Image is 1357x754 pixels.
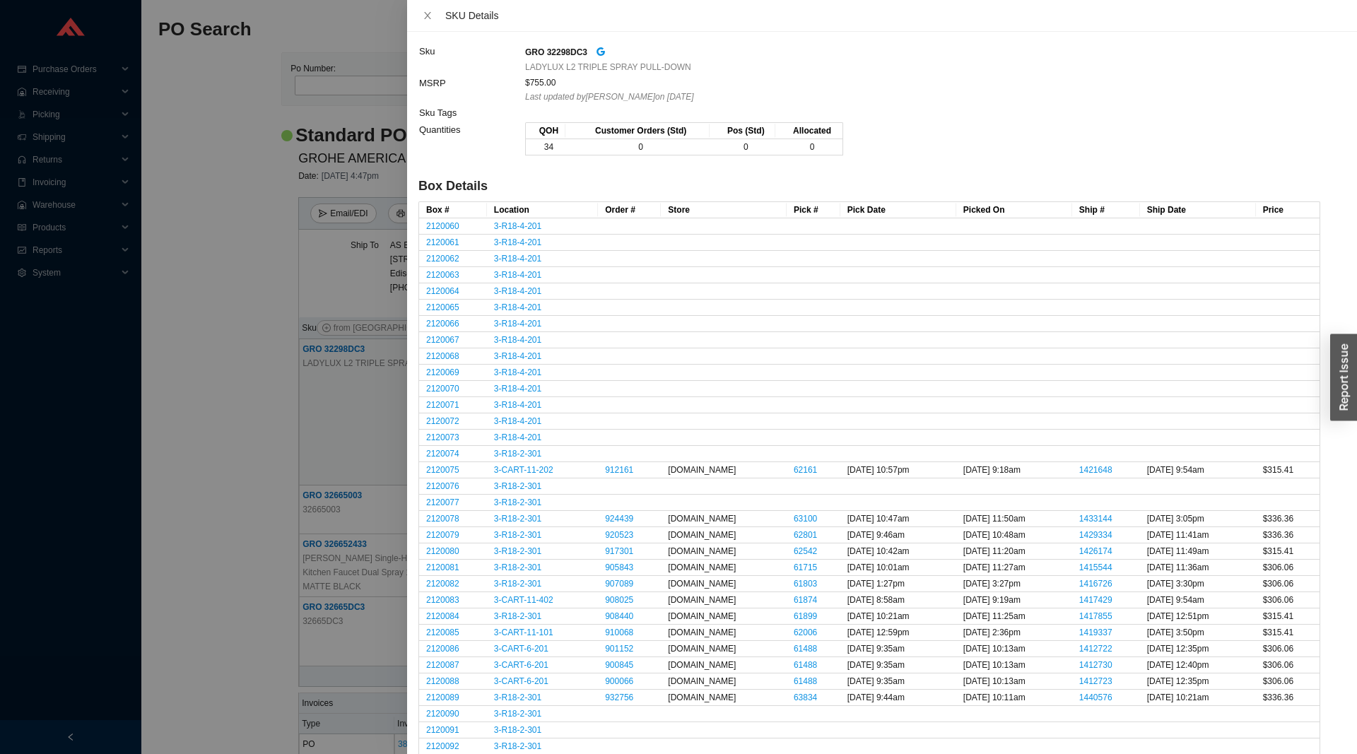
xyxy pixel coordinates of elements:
a: 3-CART-6-201 [494,644,548,654]
td: $306.06 [1256,560,1320,576]
td: $336.36 [1256,690,1320,706]
a: 1412730 [1079,660,1112,670]
th: Order # [598,202,661,218]
td: [DATE] 11:20am [956,543,1072,560]
td: [DATE] 11:25am [956,608,1072,625]
a: 2120069 [426,367,459,377]
a: 1415544 [1079,562,1112,572]
td: $315.41 [1256,608,1320,625]
td: [DATE] 11:27am [956,560,1072,576]
span: close [423,11,433,20]
a: google [596,44,606,60]
a: 3-R18-4-201 [494,254,541,264]
td: [DOMAIN_NAME] [661,641,787,657]
a: 908025 [605,595,633,605]
a: 2120082 [426,579,459,589]
td: [DATE] 12:59pm [840,625,956,641]
a: 3-R18-2-301 [494,481,541,491]
a: 3-R18-2-301 [494,579,541,589]
a: 1429334 [1079,530,1112,540]
td: 0 [710,139,775,155]
a: 3-R18-4-201 [494,432,541,442]
td: 0 [565,139,710,155]
td: [DOMAIN_NAME] [661,576,787,592]
td: [DATE] 9:35am [840,673,956,690]
a: 1426174 [1079,546,1112,556]
td: [DATE] 10:47am [840,511,956,527]
td: [DATE] 9:35am [840,657,956,673]
td: $315.41 [1256,543,1320,560]
a: 2120090 [426,709,459,719]
a: 3-CART-6-201 [494,660,548,670]
span: LADYLUX L2 TRIPLE SPRAY PULL-DOWN [525,60,691,74]
a: 62801 [794,530,817,540]
th: Pos (Std) [710,123,775,139]
a: 2120083 [426,595,459,605]
a: 3-R18-2-301 [494,449,541,459]
td: [DOMAIN_NAME] [661,560,787,576]
td: [DATE] 9:19am [956,592,1072,608]
td: [DOMAIN_NAME] [661,462,787,478]
th: Allocated [775,123,842,139]
a: 2120080 [426,546,459,556]
a: 61488 [794,660,817,670]
td: 34 [526,139,565,155]
a: 3-R18-4-201 [494,286,541,296]
td: [DOMAIN_NAME] [661,608,787,625]
th: Picked On [956,202,1072,218]
span: google [596,47,606,57]
a: 3-R18-2-301 [494,709,541,719]
a: 61715 [794,562,817,572]
td: [DATE] 9:54am [1140,592,1256,608]
td: [DATE] 10:21am [840,608,956,625]
td: [DOMAIN_NAME] [661,673,787,690]
a: 3-R18-4-201 [494,384,541,394]
a: 2120092 [426,741,459,751]
div: $755.00 [525,76,1320,90]
td: [DATE] 10:01am [840,560,956,576]
a: 1412723 [1079,676,1112,686]
div: SKU Details [445,8,1346,23]
a: 61874 [794,595,817,605]
a: 3-CART-11-402 [494,595,553,605]
td: $315.41 [1256,462,1320,478]
a: 900066 [605,676,633,686]
td: $306.06 [1256,641,1320,657]
td: [DATE] 12:40pm [1140,657,1256,673]
td: [DATE] 10:57pm [840,462,956,478]
a: 1412722 [1079,644,1112,654]
a: 917301 [605,546,633,556]
td: [DATE] 9:54am [1140,462,1256,478]
td: [DOMAIN_NAME] [661,543,787,560]
a: 2120067 [426,335,459,345]
td: [DATE] 12:51pm [1140,608,1256,625]
a: 3-R18-2-301 [494,741,541,751]
a: 3-R18-2-301 [494,546,541,556]
td: [DATE] 10:21am [1140,690,1256,706]
button: Close [418,10,437,21]
th: Price [1256,202,1320,218]
a: 2120063 [426,270,459,280]
a: 3-R18-2-301 [494,693,541,702]
td: $306.06 [1256,592,1320,608]
td: [DATE] 10:48am [956,527,1072,543]
td: [DATE] 10:13am [956,673,1072,690]
a: 2120070 [426,384,459,394]
td: [DATE] 11:41am [1140,527,1256,543]
a: 907089 [605,579,633,589]
a: 932756 [605,693,633,702]
a: 2120062 [426,254,459,264]
a: 2120089 [426,693,459,702]
td: [DATE] 2:36pm [956,625,1072,641]
a: 1419337 [1079,628,1112,637]
a: 2120074 [426,449,459,459]
a: 3-R18-4-201 [494,319,541,329]
a: 3-R18-4-201 [494,335,541,345]
th: Ship # [1072,202,1140,218]
a: 61488 [794,676,817,686]
td: [DOMAIN_NAME] [661,511,787,527]
a: 2120076 [426,481,459,491]
td: $336.36 [1256,511,1320,527]
a: 2120087 [426,660,459,670]
td: [DOMAIN_NAME] [661,592,787,608]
